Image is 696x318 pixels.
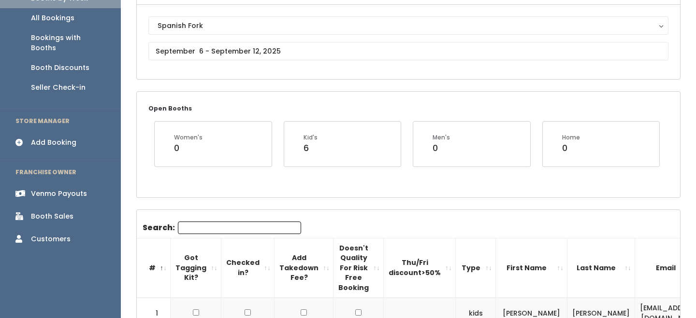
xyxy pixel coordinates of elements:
[31,63,89,73] div: Booth Discounts
[31,83,86,93] div: Seller Check-in
[31,13,74,23] div: All Bookings
[456,238,496,298] th: Type: activate to sort column ascending
[174,133,203,142] div: Women's
[304,142,318,154] div: 6
[567,238,635,298] th: Last Name: activate to sort column ascending
[304,133,318,142] div: Kid's
[148,104,192,112] small: Open Booths
[148,42,668,60] input: September 6 - September 12, 2025
[158,20,659,31] div: Spanish Fork
[221,238,275,298] th: Checked in?: activate to sort column ascending
[31,189,87,199] div: Venmo Payouts
[562,142,580,154] div: 0
[496,238,567,298] th: First Name: activate to sort column ascending
[333,238,384,298] th: Doesn't Quality For Risk Free Booking : activate to sort column ascending
[384,238,456,298] th: Thu/Fri discount&gt;50%: activate to sort column ascending
[148,16,668,35] button: Spanish Fork
[433,142,450,154] div: 0
[31,234,71,244] div: Customers
[433,133,450,142] div: Men's
[178,221,301,234] input: Search:
[137,238,171,298] th: #: activate to sort column descending
[174,142,203,154] div: 0
[31,211,73,221] div: Booth Sales
[31,138,76,148] div: Add Booking
[171,238,221,298] th: Got Tagging Kit?: activate to sort column ascending
[143,221,301,234] label: Search:
[31,33,105,53] div: Bookings with Booths
[275,238,333,298] th: Add Takedown Fee?: activate to sort column ascending
[562,133,580,142] div: Home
